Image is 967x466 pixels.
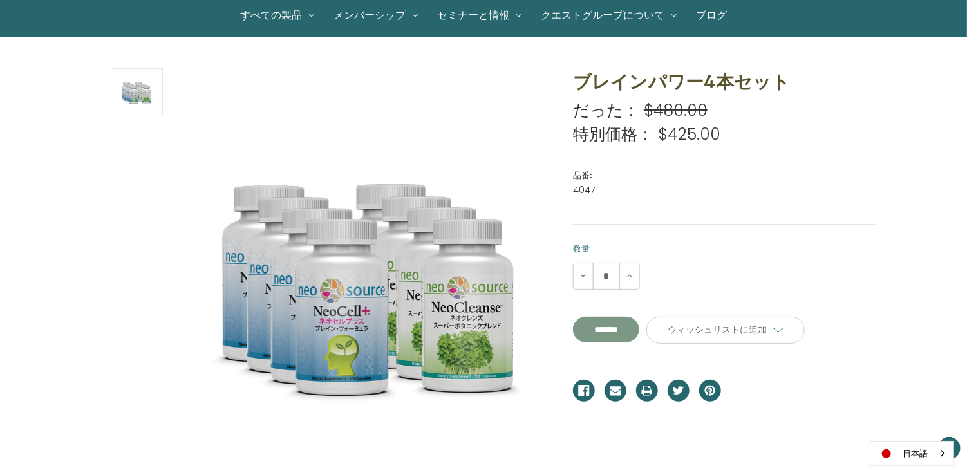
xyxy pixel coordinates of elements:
img: ブレインパワー4本セット [208,120,530,442]
a: プリント [636,380,658,402]
a: ウィッシュリストに追加 [646,317,805,344]
span: だった： [573,99,639,122]
aside: Language selected: 日本語 [870,441,954,466]
img: ブレインパワー4本セット [120,70,153,113]
dt: 品番: [573,169,874,182]
a: 日本語 [870,442,953,465]
span: 特別価格： [573,123,653,145]
span: $425.00 [658,123,720,145]
span: $480.00 [644,99,708,122]
div: Language [870,441,954,466]
label: 数量 [573,243,877,256]
h1: ブレインパワー4本セット [573,68,877,95]
span: ウィッシュリストに追加 [668,324,767,335]
dd: 4047 [573,183,877,197]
